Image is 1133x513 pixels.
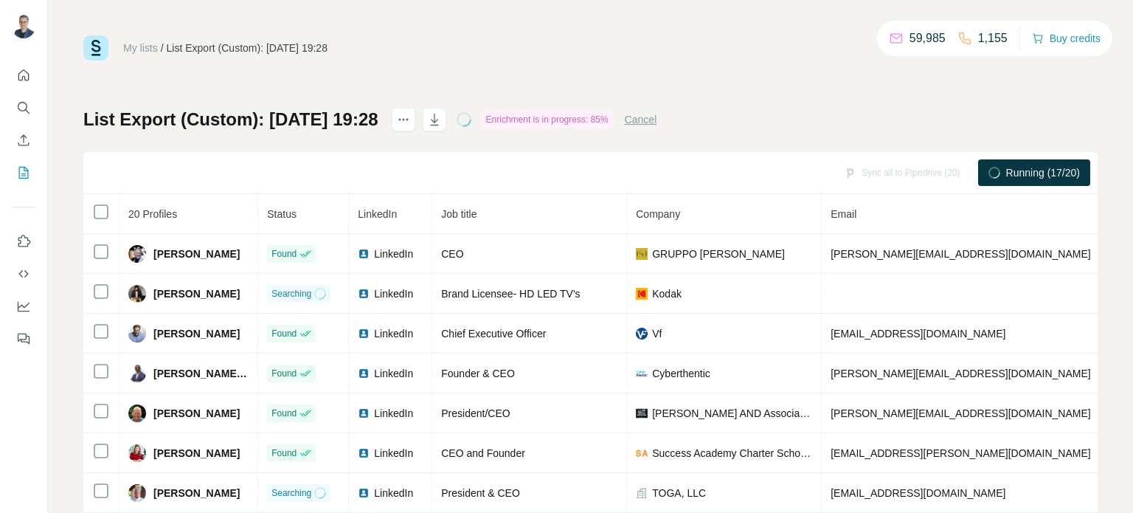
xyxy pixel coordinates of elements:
span: Found [271,447,297,460]
img: company-logo [636,447,648,459]
span: [PERSON_NAME] [153,446,240,461]
button: Feedback [12,326,35,352]
span: Job title [441,208,477,220]
span: LinkedIn [374,446,413,461]
span: President/CEO [441,407,510,419]
span: [PERSON_NAME][EMAIL_ADDRESS][DOMAIN_NAME] [831,248,1090,260]
span: Vf [652,326,662,341]
img: LinkedIn logo [358,288,370,300]
img: LinkedIn logo [358,487,370,499]
span: Searching [271,486,311,500]
img: Avatar [128,285,146,303]
img: Avatar [128,444,146,462]
p: 1,155 [978,30,1008,47]
div: List Export (Custom): [DATE] 19:28 [167,41,328,55]
span: LinkedIn [358,208,397,220]
img: company-logo [636,328,648,340]
button: My lists [12,159,35,186]
span: Company [636,208,680,220]
span: [PERSON_NAME] [153,326,240,341]
img: company-logo [636,368,648,379]
a: My lists [123,42,158,54]
img: Surfe Logo [83,35,108,61]
span: Founder & CEO [441,368,515,379]
span: LinkedIn [374,326,413,341]
span: [PERSON_NAME], PhD [153,366,249,381]
span: Brand Licensee- HD LED TV's [441,288,580,300]
li: / [161,41,164,55]
button: Cancel [625,112,657,127]
img: company-logo [636,248,648,260]
span: [EMAIL_ADDRESS][DOMAIN_NAME] [831,487,1005,499]
img: Avatar [12,15,35,38]
button: Use Surfe on LinkedIn [12,228,35,255]
span: LinkedIn [374,247,413,261]
span: Kodak [652,286,682,301]
img: Avatar [128,325,146,342]
span: [PERSON_NAME] [153,406,240,421]
span: TOGA, LLC [652,486,706,500]
span: Found [271,407,297,420]
span: 20 Profiles [128,208,177,220]
button: Search [12,94,35,121]
img: Avatar [128,404,146,422]
img: LinkedIn logo [358,407,370,419]
span: Running (17/20) [1006,165,1080,180]
span: [PERSON_NAME] [153,247,240,261]
span: Searching [271,287,311,300]
span: [PERSON_NAME][EMAIL_ADDRESS][DOMAIN_NAME] [831,368,1090,379]
span: Status [267,208,297,220]
img: LinkedIn logo [358,447,370,459]
span: Found [271,367,297,380]
img: company-logo [636,407,648,419]
span: Chief Executive Officer [441,328,546,340]
img: LinkedIn logo [358,328,370,340]
img: Avatar [128,245,146,263]
span: LinkedIn [374,286,413,301]
span: GRUPPO [PERSON_NAME] [652,247,785,261]
img: company-logo [636,288,648,300]
span: [PERSON_NAME] [153,486,240,500]
img: Avatar [128,484,146,502]
p: 59,985 [909,30,946,47]
button: actions [392,108,415,131]
span: [PERSON_NAME] [153,286,240,301]
button: Use Surfe API [12,261,35,287]
span: Found [271,327,297,340]
span: [EMAIL_ADDRESS][PERSON_NAME][DOMAIN_NAME] [831,447,1090,459]
span: LinkedIn [374,406,413,421]
img: Avatar [128,365,146,382]
span: LinkedIn [374,366,413,381]
span: CEO and Founder [441,447,525,459]
button: Quick start [12,62,35,89]
span: Email [831,208,856,220]
span: [PERSON_NAME] AND Associates [652,406,812,421]
img: LinkedIn logo [358,248,370,260]
span: Cyberthentic [652,366,710,381]
button: Buy credits [1032,28,1101,49]
span: LinkedIn [374,486,413,500]
h1: List Export (Custom): [DATE] 19:28 [83,108,378,131]
div: Enrichment is in progress: 85% [482,111,613,128]
span: [PERSON_NAME][EMAIL_ADDRESS][DOMAIN_NAME] [831,407,1090,419]
span: [EMAIL_ADDRESS][DOMAIN_NAME] [831,328,1005,340]
span: President & CEO [441,487,520,499]
button: Enrich CSV [12,127,35,154]
span: CEO [441,248,463,260]
button: Dashboard [12,293,35,320]
img: LinkedIn logo [358,368,370,379]
span: Found [271,247,297,261]
span: Success Academy Charter Schools [652,446,812,461]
